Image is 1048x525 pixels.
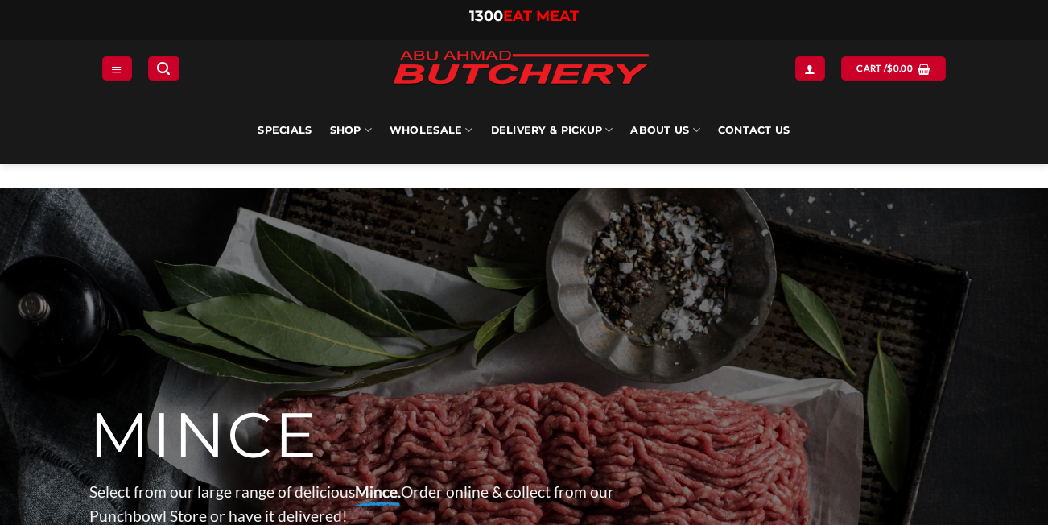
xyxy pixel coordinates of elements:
a: View cart [841,56,945,80]
a: About Us [630,97,699,164]
a: SHOP [330,97,372,164]
a: Search [148,56,179,80]
a: Contact Us [718,97,790,164]
a: 1300EAT MEAT [469,7,579,25]
a: Delivery & Pickup [491,97,613,164]
span: EAT MEAT [503,7,579,25]
strong: Mince. [355,482,401,501]
a: Specials [258,97,312,164]
img: Abu Ahmad Butchery [380,40,662,97]
span: Cart / [856,61,913,76]
a: Wholesale [390,97,473,164]
span: $ [887,61,893,76]
span: MINCE [89,397,319,474]
bdi: 0.00 [887,63,913,73]
a: Menu [102,56,131,80]
a: Login [795,56,824,80]
span: 1300 [469,7,503,25]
